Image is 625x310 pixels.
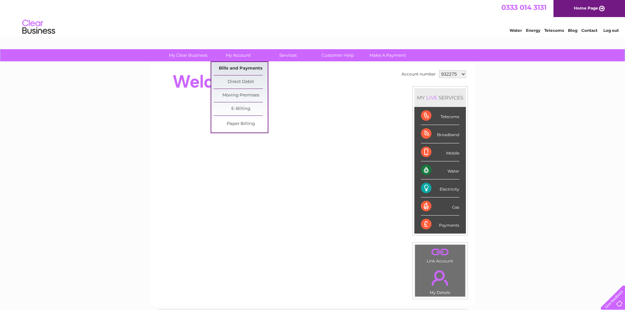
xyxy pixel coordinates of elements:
[421,125,459,143] div: Broadband
[214,117,268,131] a: Paper Billing
[526,28,540,33] a: Energy
[421,216,459,233] div: Payments
[421,161,459,179] div: Water
[415,265,466,297] td: My Details
[421,179,459,197] div: Electricity
[22,17,55,37] img: logo.png
[568,28,577,33] a: Blog
[421,197,459,216] div: Gas
[214,102,268,115] a: E-Billing
[417,246,464,258] a: .
[415,244,466,265] td: Link Account
[311,49,365,61] a: Customer Help
[417,266,464,289] a: .
[361,49,415,61] a: Make A Payment
[414,88,466,107] div: MY SERVICES
[214,89,268,102] a: Moving Premises
[158,4,468,32] div: Clear Business is a trading name of Verastar Limited (registered in [GEOGRAPHIC_DATA] No. 3667643...
[425,94,439,101] div: LIVE
[501,3,547,11] a: 0333 014 3131
[510,28,522,33] a: Water
[603,28,619,33] a: Log out
[421,107,459,125] div: Telecoms
[214,75,268,89] a: Direct Debit
[214,62,268,75] a: Bills and Payments
[261,49,315,61] a: Services
[581,28,597,33] a: Contact
[544,28,564,33] a: Telecoms
[421,143,459,161] div: Mobile
[161,49,215,61] a: My Clear Business
[400,69,437,80] td: Account number
[211,49,265,61] a: My Account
